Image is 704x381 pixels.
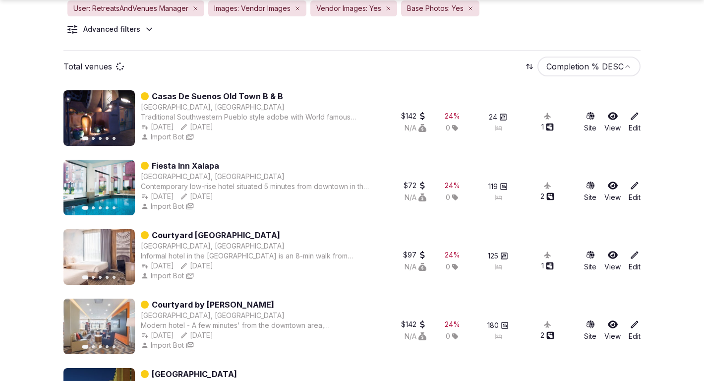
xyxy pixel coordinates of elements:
span: 180 [487,320,499,330]
a: Edit [629,181,641,202]
button: $142 [401,319,426,329]
img: Featured image for Courtyard Mexico City Vallejo [63,229,135,285]
button: Go to slide 4 [106,276,109,279]
button: 24 [489,112,507,122]
button: [DATE] [141,261,174,271]
a: Site [584,319,596,341]
button: Go to slide 5 [113,206,116,209]
a: Fiesta Inn Xalapa [152,160,219,172]
button: N/A [405,331,426,341]
button: 125 [488,251,508,261]
a: View [604,250,621,272]
a: [GEOGRAPHIC_DATA] [152,368,237,380]
button: Go to slide 4 [106,137,109,140]
div: 24 % [445,111,460,121]
span: 0 [446,331,450,341]
span: Import Bot [151,201,184,211]
div: 24 % [445,250,460,260]
a: Edit [629,319,641,341]
button: $72 [404,181,426,190]
div: Contemporary low-rise hotel situated 5 minutes from downtown in the [GEOGRAPHIC_DATA] residential... [141,182,369,191]
a: Edit [629,250,641,272]
div: 24 % [445,181,460,190]
button: [GEOGRAPHIC_DATA], [GEOGRAPHIC_DATA] [141,241,285,251]
button: 24% [445,111,460,121]
button: $97 [403,250,426,260]
button: [DATE] [141,122,174,132]
div: Informal hotel in the [GEOGRAPHIC_DATA] is an 8-min walk from [GEOGRAPHIC_DATA] and 10 km from An... [141,251,369,261]
button: Go to slide 2 [92,137,95,140]
button: 119 [488,182,508,191]
span: 0 [446,262,450,272]
button: Go to slide 1 [82,136,89,140]
button: Go to slide 2 [92,345,95,348]
button: Site [584,181,596,202]
button: $142 [401,111,426,121]
div: Advanced filters [83,24,140,34]
a: Edit [629,111,641,133]
button: Go to slide 5 [113,345,116,348]
span: 24 [489,112,497,122]
button: N/A [405,192,426,202]
button: Go to slide 3 [99,206,102,209]
a: View [604,319,621,341]
button: Go to slide 1 [82,206,89,210]
div: [GEOGRAPHIC_DATA], [GEOGRAPHIC_DATA] [141,311,285,320]
button: Import Bot [141,271,184,281]
button: Go to slide 2 [92,276,95,279]
div: 1 [541,261,554,271]
img: Featured image for Casas De Suenos Old Town B & B [63,90,135,146]
a: View [604,111,621,133]
img: Featured image for Fiesta Inn Xalapa [63,160,135,215]
button: Go to slide 3 [99,345,102,348]
div: Traditional Southwestern Pueblo style adobe with World famous contemporary addition, country gard... [141,112,369,122]
button: Import Bot [141,340,184,350]
button: 24% [445,181,460,190]
button: Go to slide 3 [99,276,102,279]
button: Import Bot [141,201,184,211]
button: [GEOGRAPHIC_DATA], [GEOGRAPHIC_DATA] [141,172,285,182]
button: Go to slide 5 [113,276,116,279]
button: [DATE] [180,122,213,132]
a: View [604,181,621,202]
button: 2 [540,330,554,340]
button: [GEOGRAPHIC_DATA], [GEOGRAPHIC_DATA] [141,102,285,112]
button: Go to slide 5 [113,137,116,140]
button: 24% [445,319,460,329]
div: [DATE] [180,191,213,201]
button: Go to slide 4 [106,206,109,209]
button: N/A [405,262,426,272]
a: Site [584,111,596,133]
p: Total venues [63,61,112,72]
button: Go to slide 4 [106,345,109,348]
button: 1 [541,122,554,132]
span: Import Bot [151,271,184,281]
div: 2 [540,191,554,201]
button: [DATE] [180,261,213,271]
button: [DATE] [141,330,174,340]
a: Casas De Suenos Old Town B & B [152,90,283,102]
span: Import Bot [151,132,184,142]
button: 180 [487,320,509,330]
button: Go to slide 1 [82,275,89,279]
div: 24 % [445,319,460,329]
div: [DATE] [141,191,174,201]
a: Courtyard [GEOGRAPHIC_DATA] [152,229,280,241]
div: N/A [405,123,426,133]
div: [DATE] [180,330,213,340]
